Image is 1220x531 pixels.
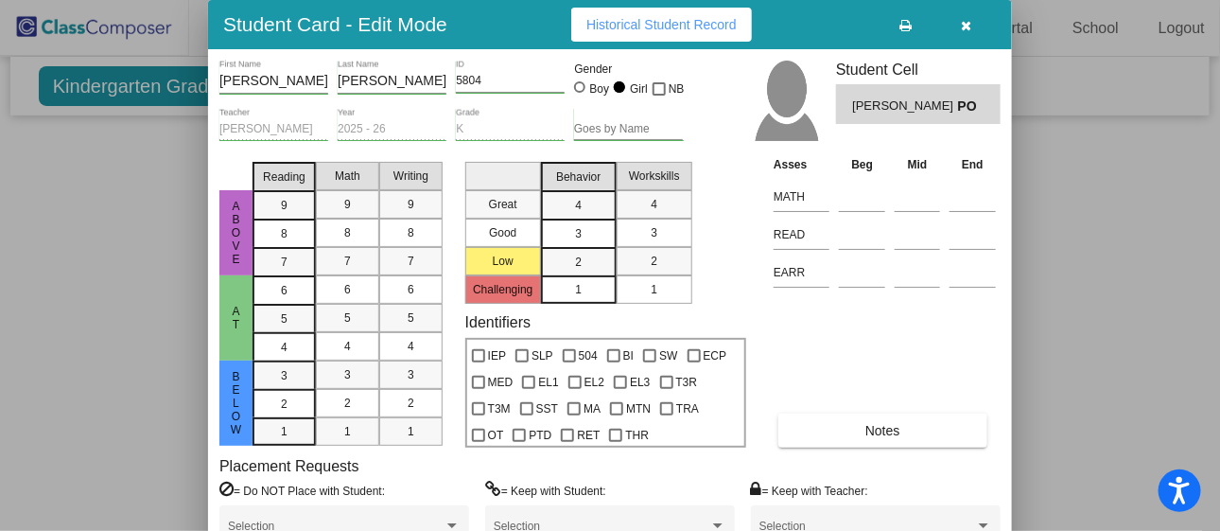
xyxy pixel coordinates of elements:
[676,398,699,420] span: TRA
[281,197,288,214] span: 9
[651,281,657,298] span: 1
[958,97,985,116] span: PO
[651,224,657,241] span: 3
[281,367,288,384] span: 3
[281,423,288,440] span: 1
[659,345,677,367] span: SW
[890,154,945,175] th: Mid
[488,371,514,394] span: MED
[228,305,245,331] span: At
[456,75,565,88] input: Enter ID
[536,398,558,420] span: SST
[281,225,288,242] span: 8
[219,123,328,136] input: teacher
[630,371,650,394] span: EL3
[344,196,351,213] span: 9
[488,424,504,447] span: OT
[556,168,601,186] span: Behavior
[651,253,657,270] span: 2
[223,12,447,36] h3: Student Card - Edit Mode
[945,154,1001,175] th: End
[335,168,360,185] span: Math
[488,345,506,367] span: IEP
[836,61,1001,79] h3: Student Cell
[281,254,288,271] span: 7
[574,61,683,78] mat-label: Gender
[344,281,351,298] span: 6
[574,123,683,136] input: goes by name
[751,481,868,500] label: = Keep with Teacher:
[344,395,351,412] span: 2
[281,310,288,327] span: 5
[408,253,414,270] span: 7
[774,183,829,211] input: assessment
[344,366,351,383] span: 3
[584,398,601,420] span: MA
[281,339,288,356] span: 4
[575,197,582,214] span: 4
[228,200,245,266] span: Above
[408,395,414,412] span: 2
[589,80,610,97] div: Boy
[408,310,414,327] span: 5
[586,17,737,32] span: Historical Student Record
[577,424,600,447] span: RET
[629,80,648,97] div: Girl
[344,423,351,440] span: 1
[571,8,752,42] button: Historical Student Record
[704,345,727,367] span: ECP
[344,310,351,327] span: 5
[575,281,582,298] span: 1
[344,253,351,270] span: 7
[865,423,900,438] span: Notes
[778,414,986,448] button: Notes
[769,154,834,175] th: Asses
[393,168,428,185] span: Writing
[488,398,511,420] span: T3M
[669,78,685,100] span: NB
[408,196,414,213] span: 9
[408,281,414,298] span: 6
[834,154,890,175] th: Beg
[676,371,698,394] span: T3R
[408,224,414,241] span: 8
[529,424,551,447] span: PTD
[408,423,414,440] span: 1
[623,345,634,367] span: BI
[281,282,288,299] span: 6
[626,398,651,420] span: MTN
[228,370,245,436] span: Below
[579,345,598,367] span: 504
[344,224,351,241] span: 8
[774,221,829,249] input: assessment
[629,168,680,185] span: Workskills
[575,254,582,271] span: 2
[219,457,359,475] label: Placement Requests
[651,196,657,213] span: 4
[532,345,553,367] span: SLP
[465,313,531,331] label: Identifiers
[263,168,305,186] span: Reading
[774,258,829,287] input: assessment
[219,481,385,500] label: = Do NOT Place with Student:
[456,123,565,136] input: grade
[408,338,414,355] span: 4
[625,424,649,447] span: THR
[852,97,957,116] span: [PERSON_NAME]
[584,371,604,394] span: EL2
[485,481,606,500] label: = Keep with Student:
[344,338,351,355] span: 4
[408,366,414,383] span: 3
[538,371,558,394] span: EL1
[281,396,288,413] span: 2
[575,225,582,242] span: 3
[338,123,446,136] input: year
